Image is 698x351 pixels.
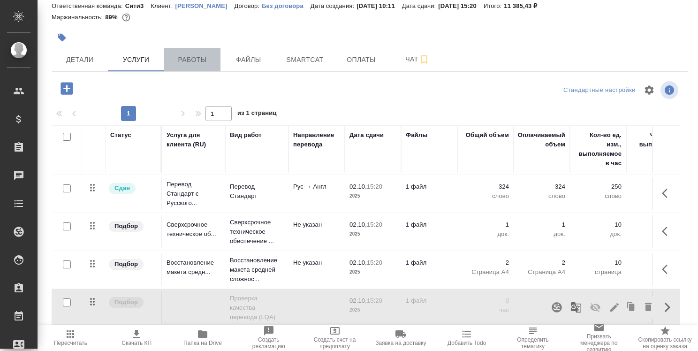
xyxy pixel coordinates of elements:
[114,298,138,307] p: Подбор
[307,336,362,350] span: Создать счет на предоплату
[626,177,683,210] td: 1.3
[656,220,679,243] button: Показать кнопки
[367,183,382,190] p: 15:20
[349,191,396,201] p: 2025
[105,14,120,21] p: 89%
[506,336,561,350] span: Определить тематику
[656,258,679,281] button: Показать кнопки
[349,130,384,140] div: Дата сдачи
[349,267,396,277] p: 2025
[504,2,544,9] p: 11 385,43 ₽
[656,182,679,205] button: Показать кнопки
[167,258,220,277] p: Восстановление макета средн...
[293,220,340,229] p: Не указан
[546,296,568,319] button: Привязать к услуге проект Smartcat
[311,2,357,9] p: Дата создания:
[293,258,340,267] p: Не указан
[54,340,87,346] span: Пересчитать
[104,325,170,351] button: Скачать КП
[637,336,692,350] span: Скопировать ссылку на оценку заказа
[518,258,565,267] p: 2
[626,291,683,324] td: 0
[462,258,509,267] p: 2
[518,182,565,191] p: 324
[448,340,486,346] span: Добавить Todo
[121,340,152,346] span: Скачать КП
[230,130,262,140] div: Вид работ
[462,267,509,277] p: Страница А4
[114,54,159,66] span: Услуги
[282,54,327,66] span: Smartcat
[584,296,607,319] button: Не учитывать
[262,1,311,9] a: Без договора
[632,325,698,351] button: Скопировать ссылку на оценку заказа
[170,54,215,66] span: Работы
[357,2,402,9] p: [DATE] 10:11
[349,305,396,315] p: 2025
[626,253,683,286] td: 0.2
[235,325,302,351] button: Создать рекламацию
[367,259,382,266] p: 15:20
[402,2,438,9] p: Дата сдачи:
[183,340,222,346] span: Папка на Drive
[462,220,509,229] p: 1
[575,229,622,239] p: док.
[114,259,138,269] p: Подбор
[575,258,622,267] p: 10
[561,83,638,98] div: split button
[151,2,175,9] p: Клиент:
[565,296,587,319] button: Рекомендация движка МТ
[230,218,284,246] p: Сверхсрочное техническое обеспечение ...
[38,325,104,351] button: Пересчитать
[660,81,680,99] span: Посмотреть информацию
[175,2,235,9] p: [PERSON_NAME]
[434,325,500,351] button: Добавить Todo
[293,130,340,149] div: Направление перевода
[500,325,566,351] button: Определить тематику
[367,297,382,304] p: 15:20
[484,2,504,9] p: Итого:
[656,296,679,319] button: Скрыть кнопки
[406,296,453,305] p: 1 файл
[57,54,102,66] span: Детали
[518,296,565,305] p: 0
[120,11,132,23] button: 1045.98 RUB;
[518,191,565,201] p: слово
[631,130,678,149] div: Часов на выполнение
[167,180,220,208] p: Перевод Стандарт с Русского...
[406,182,453,191] p: 1 файл
[607,296,622,319] button: Редактировать
[626,215,683,248] td: 0.1
[518,305,565,315] p: час
[234,2,262,9] p: Договор:
[125,2,151,9] p: Сити3
[52,14,105,21] p: Маржинальность:
[462,229,509,239] p: док.
[406,220,453,229] p: 1 файл
[622,296,640,319] button: Клонировать
[167,220,220,239] p: Сверхсрочное техническое об...
[293,182,340,191] p: Рус → Англ
[518,130,565,149] div: Оплачиваемый объем
[518,267,565,277] p: Страница А4
[462,182,509,191] p: 324
[575,267,622,277] p: страница
[237,107,277,121] span: из 1 страниц
[230,256,284,284] p: Восстановление макета средней сложнос...
[406,258,453,267] p: 1 файл
[241,336,296,350] span: Создать рекламацию
[575,220,622,229] p: 10
[575,130,622,168] div: Кол-во ед. изм., выполняемое в час
[466,130,509,140] div: Общий объем
[114,221,138,231] p: Подбор
[395,53,440,65] span: Чат
[349,183,367,190] p: 02.10,
[114,183,130,193] p: Сдан
[349,259,367,266] p: 02.10,
[167,130,220,149] div: Услуга для клиента (RU)
[462,305,509,315] p: час
[462,296,509,305] p: 0
[349,221,367,228] p: 02.10,
[438,2,484,9] p: [DATE] 15:20
[406,130,427,140] div: Файлы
